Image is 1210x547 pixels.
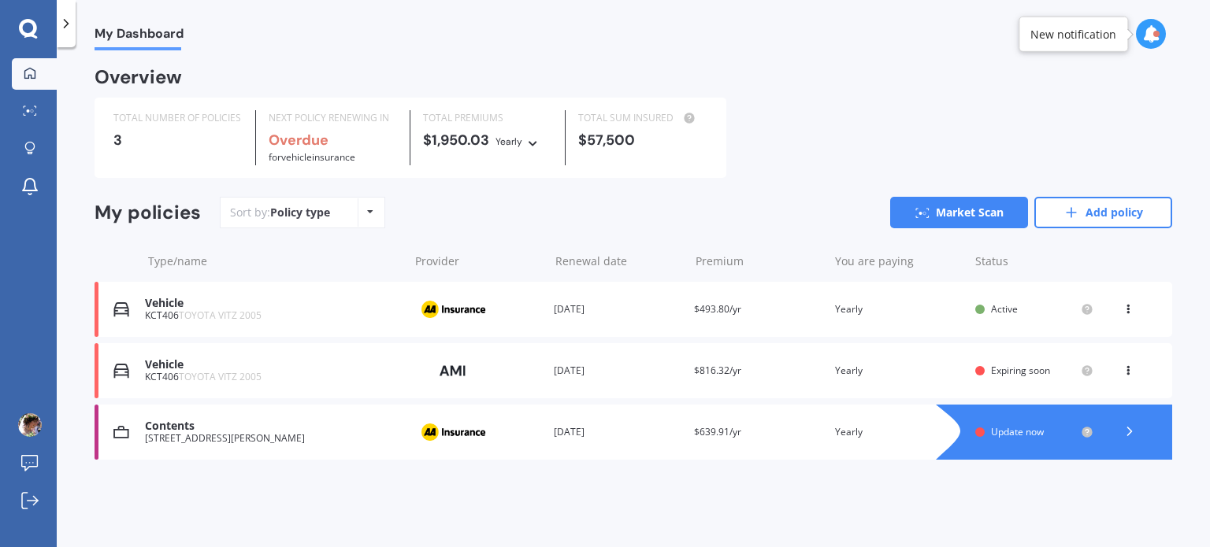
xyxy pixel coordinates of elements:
[148,253,403,269] div: Type/name
[179,309,262,322] span: TOYOTA VITZ 2005
[95,69,182,85] div: Overview
[145,297,401,310] div: Vehicle
[835,363,963,379] div: Yearly
[113,110,243,126] div: TOTAL NUMBER OF POLICIES
[145,358,401,371] div: Vehicle
[554,424,681,440] div: [DATE]
[423,110,552,126] div: TOTAL PREMIUMS
[95,26,184,47] span: My Dashboard
[230,205,330,220] div: Sort by:
[694,425,741,438] span: $639.91/yr
[835,424,963,440] div: Yearly
[414,417,492,447] img: AA
[694,364,741,377] span: $816.32/yr
[694,302,741,316] span: $493.80/yr
[269,110,398,126] div: NEXT POLICY RENEWING IN
[496,134,522,150] div: Yearly
[113,132,243,148] div: 3
[991,364,1050,377] span: Expiring soon
[1030,26,1116,42] div: New notification
[975,253,1093,269] div: Status
[578,110,707,126] div: TOTAL SUM INSURED
[890,197,1028,228] a: Market Scan
[145,433,401,444] div: [STREET_ADDRESS][PERSON_NAME]
[113,363,129,379] img: Vehicle
[95,201,201,224] div: My policies
[415,253,543,269] div: Provider
[113,424,129,440] img: Contents
[113,301,129,317] img: Vehicle
[269,150,355,164] span: for Vehicle insurance
[696,253,823,269] div: Premium
[578,132,707,148] div: $57,500
[423,132,552,150] div: $1,950.03
[145,419,401,433] div: Contents
[414,294,492,324] img: AA
[269,131,328,150] b: Overdue
[145,310,401,321] div: KCT406
[554,363,681,379] div: [DATE]
[555,253,683,269] div: Renewal date
[179,370,262,383] span: TOYOTA VITZ 2005
[18,413,42,437] img: ACg8ocLRW8pc3NonSrUtTsvTQB4721x18mSqRJQ0SddSS4Sm1IpzPZQ=s96-c
[554,301,681,317] div: [DATE]
[991,302,1018,316] span: Active
[414,356,492,386] img: AMI
[835,301,963,317] div: Yearly
[1034,197,1172,228] a: Add policy
[145,371,401,383] div: KCT406
[270,205,330,220] div: Policy type
[991,425,1044,438] span: Update now
[835,253,963,269] div: You are paying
